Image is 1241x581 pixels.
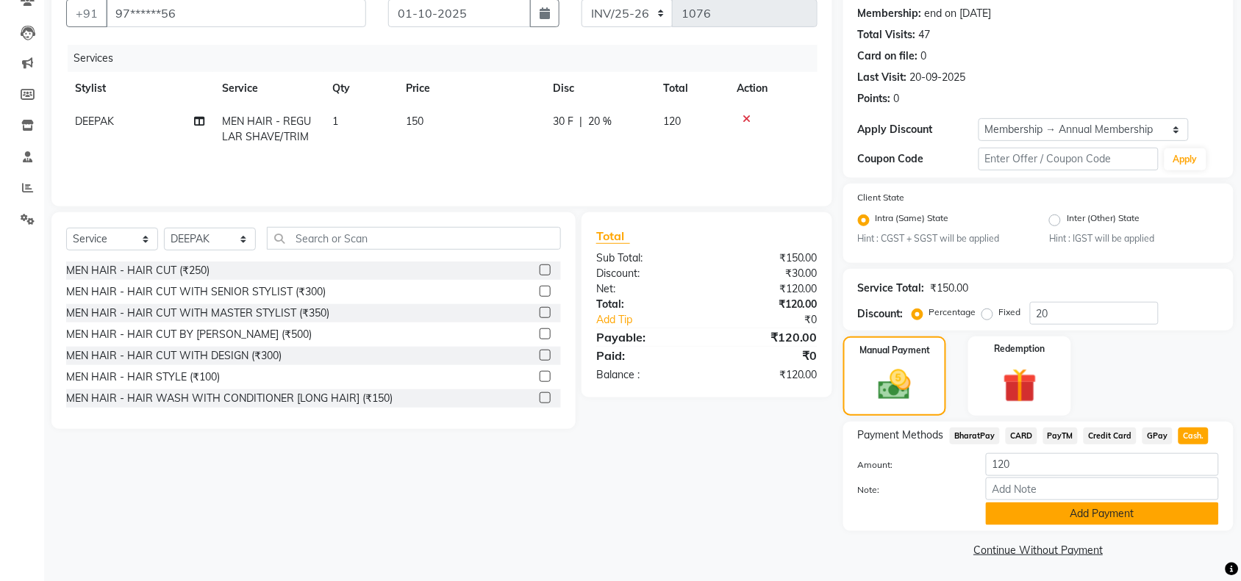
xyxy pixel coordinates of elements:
[858,6,922,21] div: Membership:
[858,27,916,43] div: Total Visits:
[858,427,944,443] span: Payment Methods
[858,70,907,85] div: Last Visit:
[222,115,311,143] span: MEN HAIR - REGULAR SHAVE/TRIM
[986,453,1219,476] input: Amount
[858,122,979,137] div: Apply Discount
[925,6,992,21] div: end on [DATE]
[986,502,1219,525] button: Add Payment
[950,427,1000,444] span: BharatPay
[66,72,213,105] th: Stylist
[707,266,829,281] div: ₹30.00
[553,114,573,129] span: 30 F
[858,91,891,107] div: Points:
[66,327,312,342] div: MEN HAIR - HAIR CUT BY [PERSON_NAME] (₹500)
[847,483,975,497] label: Note:
[986,477,1219,500] input: Add Note
[707,297,829,312] div: ₹120.00
[847,458,975,472] label: Amount:
[585,297,707,312] div: Total:
[894,91,900,107] div: 0
[544,72,654,105] th: Disc
[66,348,282,364] div: MEN HAIR - HAIR CUT WITH DESIGN (₹300)
[1142,427,1173,444] span: GPay
[66,306,329,321] div: MEN HAIR - HAIR CUT WITH MASTER STYLIST (₹350)
[267,227,561,250] input: Search or Scan
[75,115,114,128] span: DEEPAK
[728,72,818,105] th: Action
[858,191,905,204] label: Client State
[910,70,966,85] div: 20-09-2025
[995,342,1045,356] label: Redemption
[588,114,612,129] span: 20 %
[1165,148,1206,170] button: Apply
[876,212,949,229] label: Intra (Same) State
[921,48,927,64] div: 0
[1084,427,1137,444] span: Credit Card
[663,115,681,128] span: 120
[323,72,397,105] th: Qty
[213,72,323,105] th: Service
[585,312,727,328] a: Add Tip
[66,391,393,406] div: MEN HAIR - HAIR WASH WITH CONDITIONER [LONG HAIR] (₹150)
[979,148,1159,170] input: Enter Offer / Coupon Code
[707,281,829,297] div: ₹120.00
[585,250,707,266] div: Sub Total:
[931,281,969,296] div: ₹150.00
[66,284,326,300] div: MEN HAIR - HAIR CUT WITH SENIOR STYLIST (₹300)
[585,367,707,383] div: Balance :
[727,312,829,328] div: ₹0
[654,72,728,105] th: Total
[993,364,1048,406] img: _gift.svg
[858,306,904,322] div: Discount:
[858,232,1027,245] small: Hint : CGST + SGST will be applied
[1043,427,1079,444] span: PayTM
[596,228,630,244] span: Total
[707,347,829,364] div: ₹0
[332,115,338,128] span: 1
[1006,427,1037,444] span: CARD
[406,115,423,128] span: 150
[858,151,979,167] div: Coupon Code
[919,27,931,43] div: 47
[585,266,707,281] div: Discount:
[585,328,707,346] div: Payable:
[846,543,1231,558] a: Continue Without Payment
[585,347,707,364] div: Paid:
[868,366,921,403] img: _cash.svg
[707,328,829,346] div: ₹120.00
[585,281,707,297] div: Net:
[397,72,544,105] th: Price
[858,48,918,64] div: Card on file:
[1067,212,1140,229] label: Inter (Other) State
[1179,427,1209,444] span: Cash.
[1049,232,1218,245] small: Hint : IGST will be applied
[929,306,976,319] label: Percentage
[68,45,829,72] div: Services
[999,306,1021,319] label: Fixed
[66,263,210,278] div: MEN HAIR - HAIR CUT (₹250)
[707,250,829,266] div: ₹150.00
[66,369,220,385] div: MEN HAIR - HAIR STYLE (₹100)
[579,114,582,129] span: |
[858,281,925,296] div: Service Total:
[707,367,829,383] div: ₹120.00
[859,344,930,357] label: Manual Payment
